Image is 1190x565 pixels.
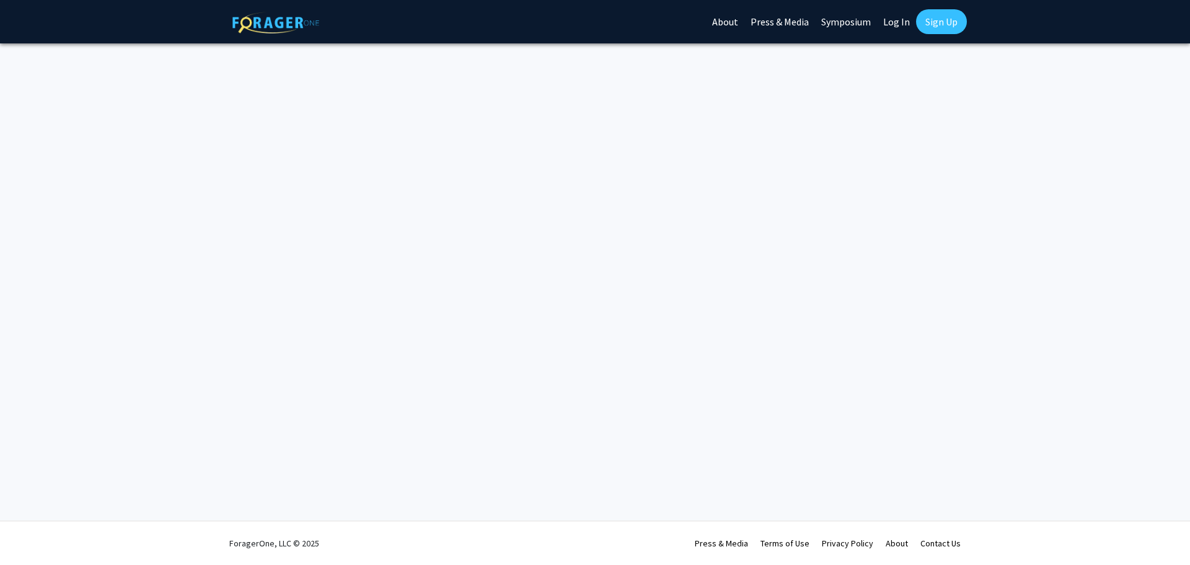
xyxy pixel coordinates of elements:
a: About [886,538,908,549]
a: Press & Media [695,538,748,549]
a: Sign Up [916,9,967,34]
a: Contact Us [920,538,961,549]
a: Privacy Policy [822,538,873,549]
div: ForagerOne, LLC © 2025 [229,522,319,565]
a: Terms of Use [760,538,809,549]
img: ForagerOne Logo [232,12,319,33]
